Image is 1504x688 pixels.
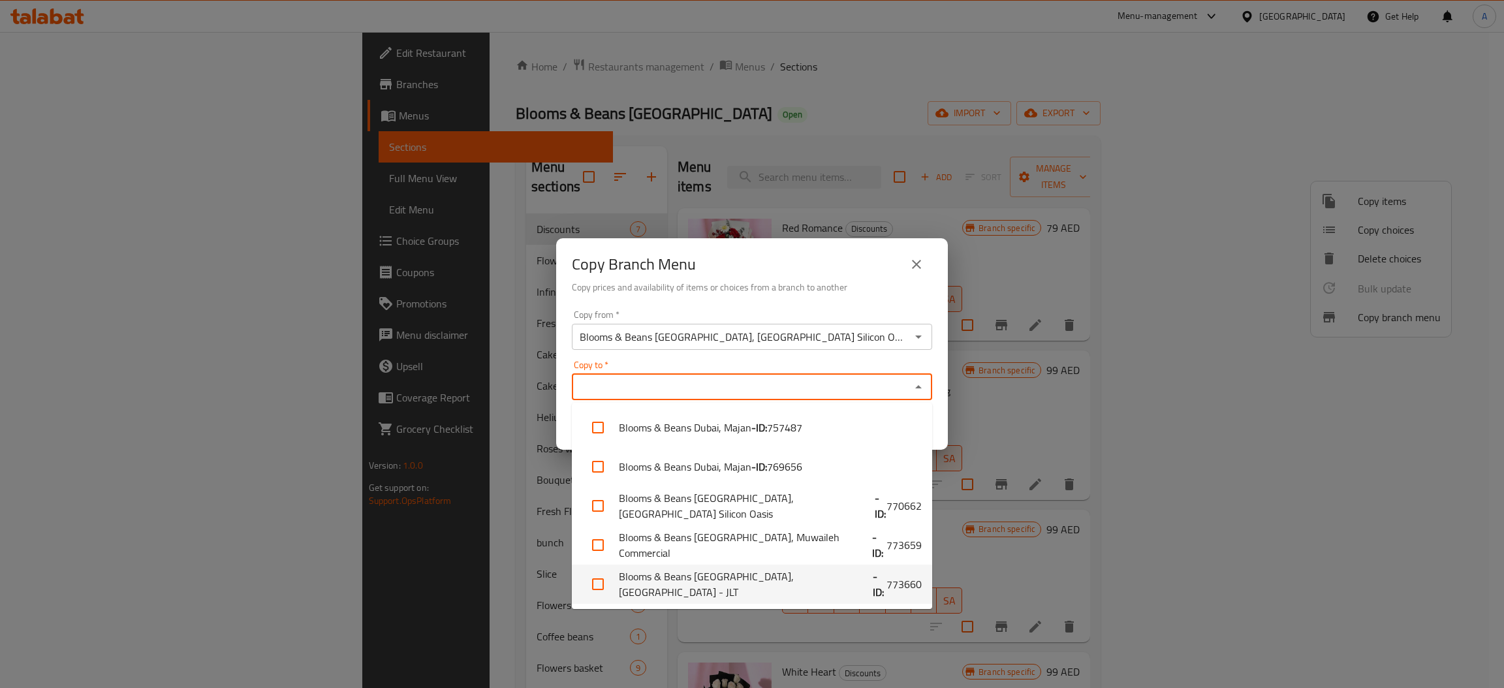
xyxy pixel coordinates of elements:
[572,280,932,294] h6: Copy prices and availability of items or choices from a branch to another
[872,529,886,561] b: - ID:
[751,459,767,475] b: - ID:
[767,420,802,435] span: 757487
[886,576,922,592] span: 773660
[873,569,886,600] b: - ID:
[572,408,932,447] li: Blooms & Beans Dubai, Majan
[751,420,767,435] b: - ID:
[875,490,887,522] b: - ID:
[886,537,922,553] span: 773659
[572,525,932,565] li: Blooms & Beans [GEOGRAPHIC_DATA], Muwaileh Commercial
[572,486,932,525] li: Blooms & Beans [GEOGRAPHIC_DATA], [GEOGRAPHIC_DATA] Silicon Oasis
[572,447,932,486] li: Blooms & Beans Dubai, Majan
[909,378,928,396] button: Close
[572,565,932,604] li: Blooms & Beans [GEOGRAPHIC_DATA], [GEOGRAPHIC_DATA] - JLT
[909,328,928,346] button: Open
[886,498,922,514] span: 770662
[901,249,932,280] button: close
[767,459,802,475] span: 769656
[572,254,696,275] h2: Copy Branch Menu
